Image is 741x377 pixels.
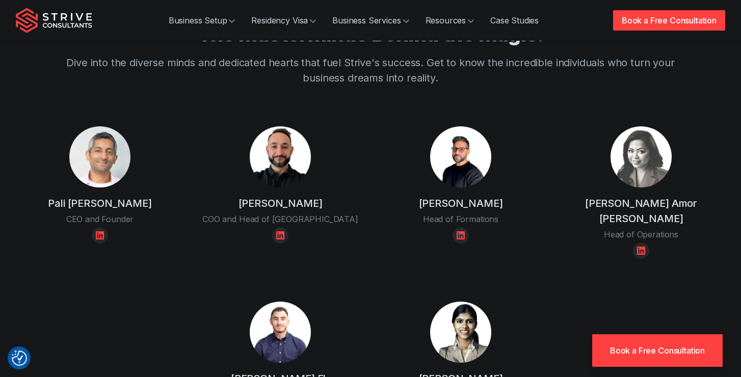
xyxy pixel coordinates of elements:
h4: [PERSON_NAME] Amor [PERSON_NAME] [557,196,725,226]
a: Linkedin [92,227,108,244]
a: Resources [417,10,483,31]
img: Strive Consultants [16,8,92,33]
a: Business Services [324,10,417,31]
a: Business Setup [161,10,244,31]
a: Case Studies [482,10,547,31]
img: Revisit consent button [12,351,27,366]
img: Shruti Jhunjhunwala [430,302,491,363]
h4: [PERSON_NAME] [239,196,323,211]
div: Head of Formations [423,213,498,225]
a: Residency Visa [243,10,324,31]
a: Linkedin [633,243,649,259]
h4: [PERSON_NAME] [419,196,503,211]
a: Book a Free Consultation [613,10,725,31]
img: Pali Banwait [69,126,130,187]
button: Consent Preferences [12,351,27,366]
a: Linkedin [453,227,469,244]
a: Linkedin [272,227,288,244]
div: CEO and Founder [66,213,134,225]
img: Ziyad El-Khatib [250,302,311,363]
img: Dipesh Virji [430,126,491,187]
div: Head of Operations [604,228,678,240]
div: COO and Head of [GEOGRAPHIC_DATA] [202,213,358,225]
h4: Pali [PERSON_NAME] [48,196,151,211]
a: Book a Free Consultation [592,334,723,367]
img: Raj Karwal [250,126,311,187]
p: Dive into the diverse minds and dedicated hearts that fuel Strive's success. Get to know the incr... [44,55,697,86]
img: Karisma Amor Rodriguez [611,126,672,187]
